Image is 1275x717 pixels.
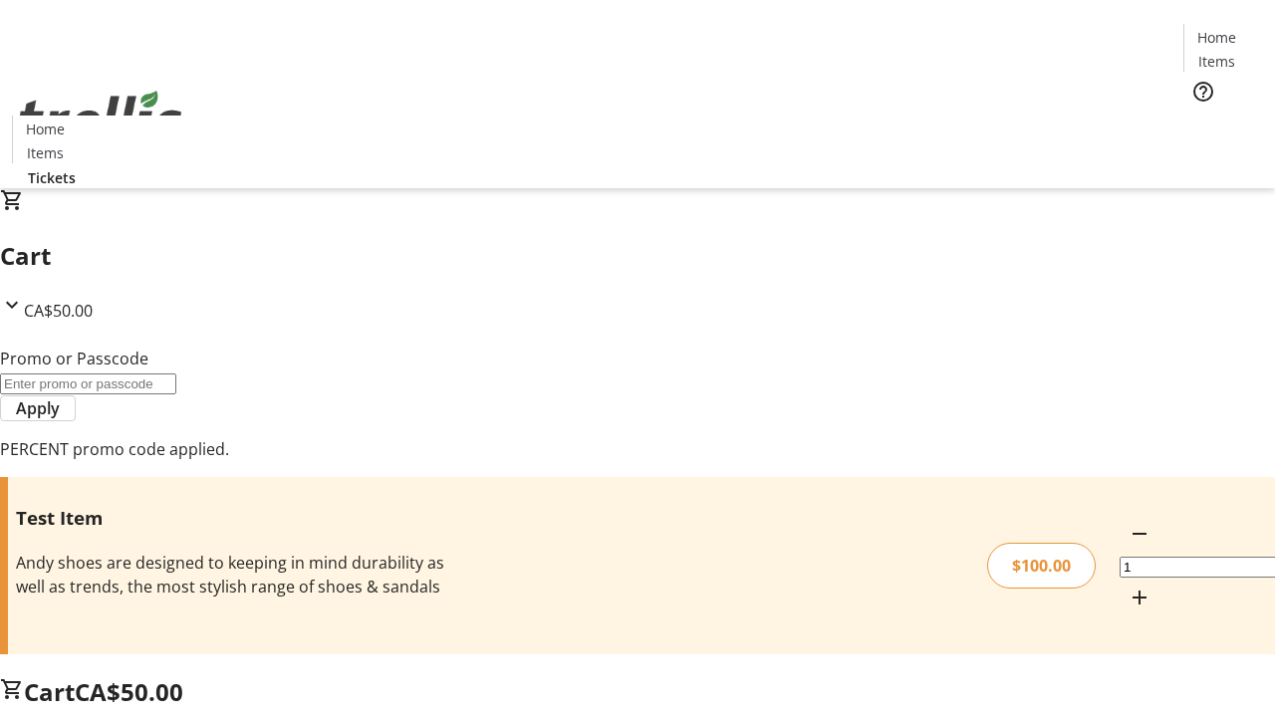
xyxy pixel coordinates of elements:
span: Tickets [1199,116,1247,136]
a: Tickets [1183,116,1263,136]
a: Home [1184,27,1248,48]
span: Apply [16,396,60,420]
div: Andy shoes are designed to keeping in mind durability as well as trends, the most stylish range o... [16,551,451,598]
span: Home [1197,27,1236,48]
button: Decrement by one [1120,514,1159,554]
span: Items [1198,51,1235,72]
a: Home [13,119,77,139]
a: Items [13,142,77,163]
button: Help [1183,72,1223,112]
div: $100.00 [987,543,1096,589]
a: Tickets [12,167,92,188]
h3: Test Item [16,504,451,532]
span: Home [26,119,65,139]
span: Tickets [28,167,76,188]
button: Increment by one [1120,578,1159,617]
span: Items [27,142,64,163]
span: CA$50.00 [24,300,93,322]
span: CA$50.00 [75,675,183,708]
a: Items [1184,51,1248,72]
img: Orient E2E Organization fhlrt2G9Lx's Logo [12,69,189,168]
